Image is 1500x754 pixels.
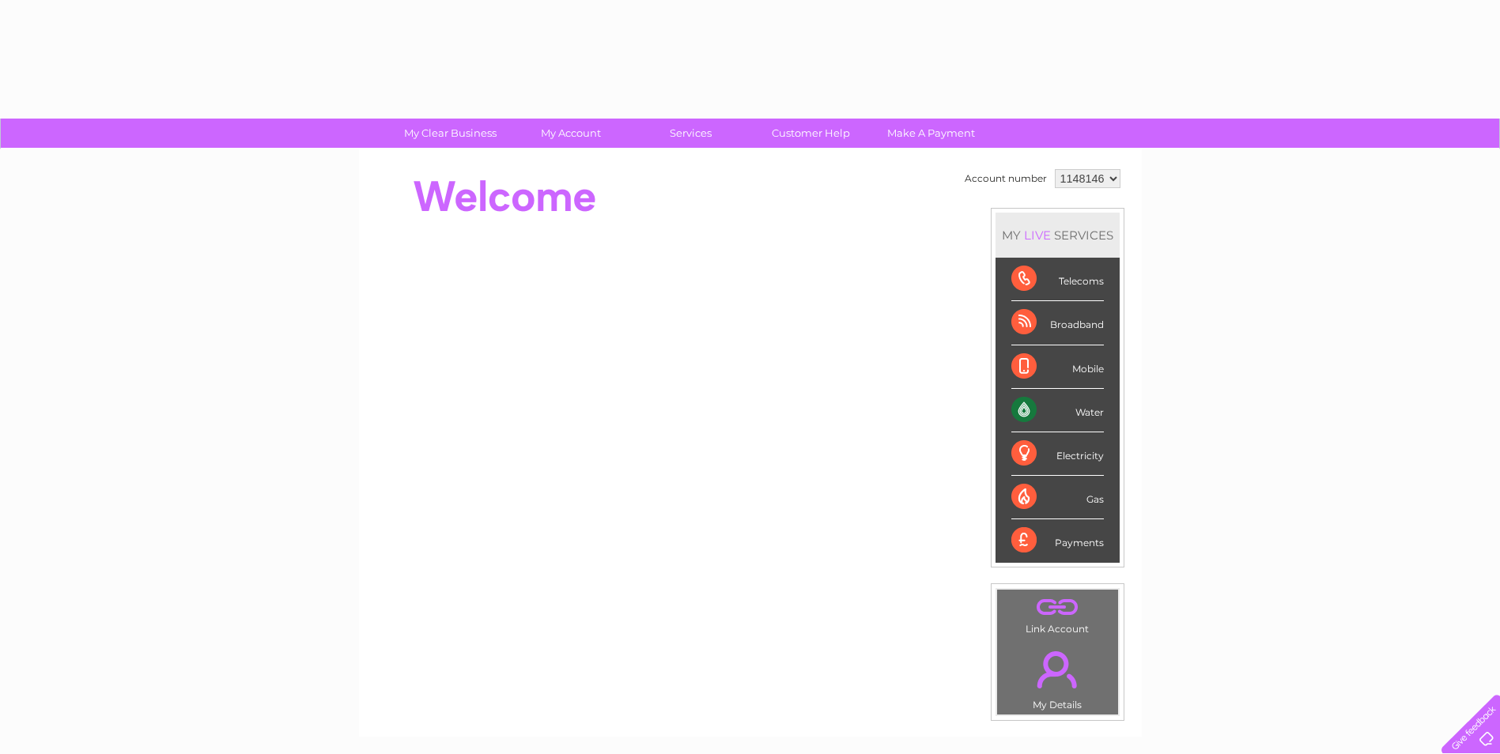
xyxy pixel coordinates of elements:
div: Gas [1011,476,1104,519]
td: Link Account [996,589,1119,639]
a: Services [625,119,756,148]
td: My Details [996,638,1119,715]
div: Telecoms [1011,258,1104,301]
div: MY SERVICES [996,213,1120,258]
a: My Account [505,119,636,148]
div: Broadband [1011,301,1104,345]
a: . [1001,594,1114,621]
a: My Clear Business [385,119,516,148]
a: Make A Payment [866,119,996,148]
div: Water [1011,389,1104,432]
div: Electricity [1011,432,1104,476]
a: . [1001,642,1114,697]
div: Mobile [1011,345,1104,389]
div: Payments [1011,519,1104,562]
div: LIVE [1021,228,1054,243]
td: Account number [961,165,1051,192]
a: Customer Help [746,119,876,148]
